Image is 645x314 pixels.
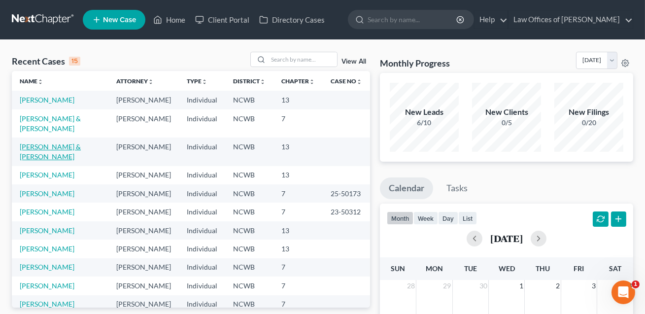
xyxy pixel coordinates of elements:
[442,280,452,292] span: 29
[233,77,266,85] a: Districtunfold_more
[103,16,136,24] span: New Case
[12,55,80,67] div: Recent Cases
[268,52,337,67] input: Search by name...
[273,166,323,184] td: 13
[273,240,323,258] td: 13
[20,263,74,271] a: [PERSON_NAME]
[554,106,623,118] div: New Filings
[609,264,621,273] span: Sat
[179,295,225,314] td: Individual
[20,189,74,198] a: [PERSON_NAME]
[273,295,323,314] td: 7
[458,211,477,225] button: list
[179,138,225,166] td: Individual
[108,240,179,258] td: [PERSON_NAME]
[380,177,433,199] a: Calendar
[20,281,74,290] a: [PERSON_NAME]
[390,106,459,118] div: New Leads
[108,277,179,295] td: [PERSON_NAME]
[387,211,413,225] button: month
[490,233,523,244] h2: [DATE]
[148,11,190,29] a: Home
[190,11,254,29] a: Client Portal
[108,166,179,184] td: [PERSON_NAME]
[187,77,207,85] a: Typeunfold_more
[225,138,273,166] td: NCWB
[331,77,362,85] a: Case Nounfold_more
[475,11,508,29] a: Help
[273,91,323,109] td: 13
[179,277,225,295] td: Individual
[20,226,74,235] a: [PERSON_NAME]
[20,208,74,216] a: [PERSON_NAME]
[20,142,81,161] a: [PERSON_NAME] & [PERSON_NAME]
[273,138,323,166] td: 13
[179,91,225,109] td: Individual
[225,240,273,258] td: NCWB
[323,203,370,221] td: 23-50312
[380,57,450,69] h3: Monthly Progress
[108,258,179,277] td: [PERSON_NAME]
[554,118,623,128] div: 0/20
[37,79,43,85] i: unfold_more
[426,264,443,273] span: Mon
[518,280,524,292] span: 1
[472,106,541,118] div: New Clients
[627,280,633,292] span: 4
[273,184,323,203] td: 7
[406,280,416,292] span: 28
[273,258,323,277] td: 7
[309,79,315,85] i: unfold_more
[20,96,74,104] a: [PERSON_NAME]
[108,109,179,138] td: [PERSON_NAME]
[179,258,225,277] td: Individual
[108,184,179,203] td: [PERSON_NAME]
[611,280,635,304] iframe: Intercom live chat
[225,166,273,184] td: NCWB
[438,177,476,199] a: Tasks
[179,184,225,203] td: Individual
[179,203,225,221] td: Individual
[273,109,323,138] td: 7
[108,91,179,109] td: [PERSON_NAME]
[225,277,273,295] td: NCWB
[148,79,154,85] i: unfold_more
[413,211,438,225] button: week
[478,280,488,292] span: 30
[108,221,179,240] td: [PERSON_NAME]
[225,109,273,138] td: NCWB
[390,118,459,128] div: 6/10
[356,79,362,85] i: unfold_more
[464,264,477,273] span: Tue
[116,77,154,85] a: Attorneyunfold_more
[20,171,74,179] a: [PERSON_NAME]
[438,211,458,225] button: day
[179,240,225,258] td: Individual
[555,280,561,292] span: 2
[108,138,179,166] td: [PERSON_NAME]
[260,79,266,85] i: unfold_more
[273,221,323,240] td: 13
[20,77,43,85] a: Nameunfold_more
[179,166,225,184] td: Individual
[536,264,550,273] span: Thu
[20,300,74,308] a: [PERSON_NAME]
[391,264,405,273] span: Sun
[179,221,225,240] td: Individual
[225,203,273,221] td: NCWB
[108,203,179,221] td: [PERSON_NAME]
[225,184,273,203] td: NCWB
[273,203,323,221] td: 7
[281,77,315,85] a: Chapterunfold_more
[225,295,273,314] td: NCWB
[499,264,515,273] span: Wed
[179,109,225,138] td: Individual
[509,11,633,29] a: Law Offices of [PERSON_NAME]
[225,91,273,109] td: NCWB
[254,11,330,29] a: Directory Cases
[20,244,74,253] a: [PERSON_NAME]
[591,280,597,292] span: 3
[273,277,323,295] td: 7
[472,118,541,128] div: 0/5
[225,221,273,240] td: NCWB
